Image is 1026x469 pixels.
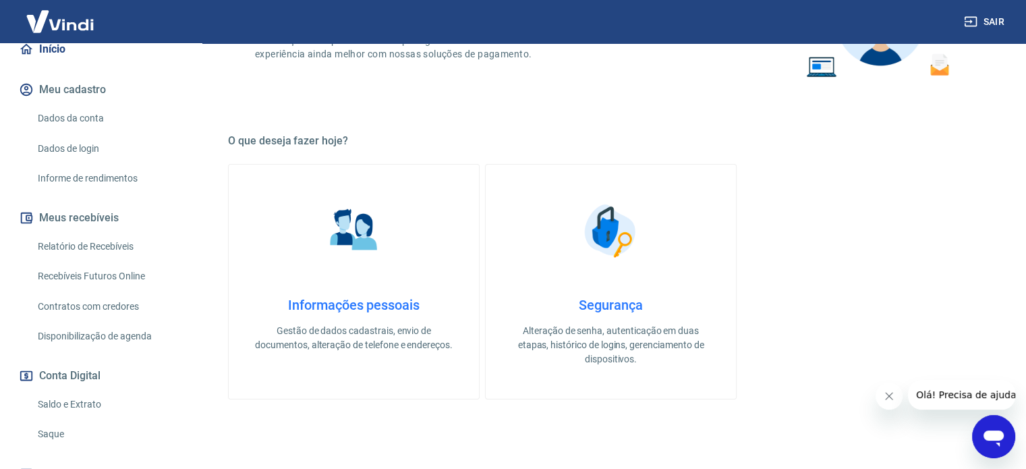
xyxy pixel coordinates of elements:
[16,1,104,42] img: Vindi
[32,105,186,132] a: Dados da conta
[32,323,186,350] a: Disponibilização de agenda
[507,324,714,366] p: Alteração de senha, autenticação em duas etapas, histórico de logins, gerenciamento de dispositivos.
[577,197,645,265] img: Segurança
[228,164,480,399] a: Informações pessoaisInformações pessoaisGestão de dados cadastrais, envio de documentos, alteraçã...
[16,75,186,105] button: Meu cadastro
[32,233,186,260] a: Relatório de Recebíveis
[32,391,186,418] a: Saldo e Extrato
[32,293,186,321] a: Contratos com credores
[32,263,186,290] a: Recebíveis Futuros Online
[876,383,903,410] iframe: Fechar mensagem
[32,165,186,192] a: Informe de rendimentos
[507,297,714,313] h4: Segurança
[228,134,994,148] h5: O que deseja fazer hoje?
[32,420,186,448] a: Saque
[250,324,457,352] p: Gestão de dados cadastrais, envio de documentos, alteração de telefone e endereços.
[961,9,1010,34] button: Sair
[485,164,737,399] a: SegurançaSegurançaAlteração de senha, autenticação em duas etapas, histórico de logins, gerenciam...
[16,203,186,233] button: Meus recebíveis
[250,297,457,313] h4: Informações pessoais
[908,380,1015,410] iframe: Mensagem da empresa
[8,9,113,20] span: Olá! Precisa de ajuda?
[972,415,1015,458] iframe: Botão para abrir a janela de mensagens
[16,34,186,64] a: Início
[32,135,186,163] a: Dados de login
[320,197,388,265] img: Informações pessoais
[16,361,186,391] button: Conta Digital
